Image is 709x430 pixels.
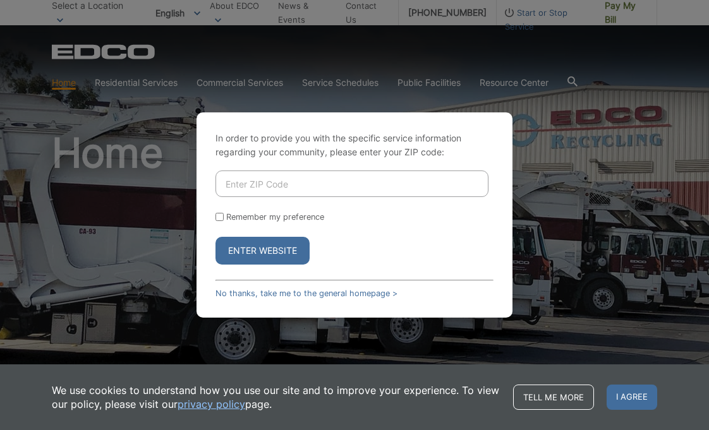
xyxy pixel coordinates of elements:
[215,131,494,159] p: In order to provide you with the specific service information regarding your community, please en...
[178,397,245,411] a: privacy policy
[52,383,500,411] p: We use cookies to understand how you use our site and to improve your experience. To view our pol...
[215,289,397,298] a: No thanks, take me to the general homepage >
[513,385,594,410] a: Tell me more
[607,385,657,410] span: I agree
[215,170,488,197] input: Enter ZIP Code
[215,237,310,265] button: Enter Website
[226,212,324,222] label: Remember my preference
